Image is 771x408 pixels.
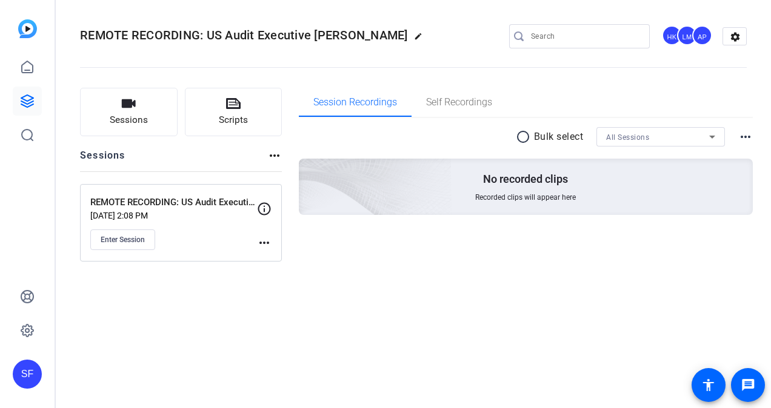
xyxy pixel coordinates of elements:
[267,148,282,163] mat-icon: more_horiz
[414,32,429,47] mat-icon: edit
[80,88,178,136] button: Sessions
[662,25,682,45] div: HK
[13,360,42,389] div: SF
[738,130,753,144] mat-icon: more_horiz
[163,39,452,301] img: embarkstudio-empty-session.png
[701,378,716,392] mat-icon: accessibility
[90,196,257,209] p: REMOTE RECORDING: US Audit Executive Leadership Forum – AI Demo (2507-11723-CS)
[257,235,272,250] mat-icon: more_horiz
[90,229,155,250] button: Enter Session
[426,97,492,107] span: Self Recordings
[516,130,534,144] mat-icon: radio_button_unchecked
[110,113,148,127] span: Sessions
[219,113,248,127] span: Scripts
[90,211,257,220] p: [DATE] 2:08 PM
[692,25,712,45] div: AP
[18,19,37,38] img: blue-gradient.svg
[692,25,713,47] ngx-avatar: Andrew Penziner
[80,28,408,42] span: REMOTE RECORDING: US Audit Executive [PERSON_NAME]
[483,172,568,186] p: No recorded clips
[677,25,697,45] div: LM
[475,192,576,202] span: Recorded clips will appear here
[606,133,649,142] span: All Sessions
[662,25,683,47] ngx-avatar: Hakim Kabbaj
[313,97,397,107] span: Session Recordings
[741,378,755,392] mat-icon: message
[534,130,584,144] p: Bulk select
[185,88,282,136] button: Scripts
[723,28,747,46] mat-icon: settings
[80,148,125,171] h2: Sessions
[101,235,145,245] span: Enter Session
[677,25,698,47] ngx-avatar: Lalo Moreno
[531,29,640,44] input: Search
